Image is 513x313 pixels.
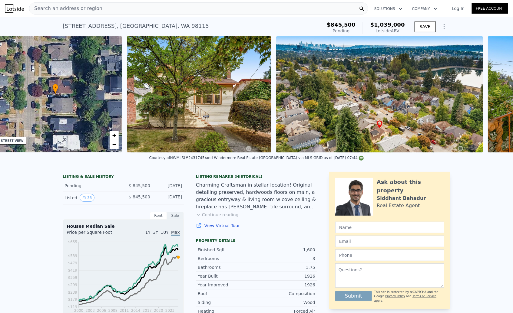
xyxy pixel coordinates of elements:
[68,283,77,287] tspan: $299
[335,291,372,301] button: Submit
[377,178,444,195] div: Ask about this property
[129,194,150,199] span: $ 845,500
[68,240,77,244] tspan: $655
[327,21,356,28] span: $845,500
[276,36,483,152] img: Sale: 167719092 Parcel: 97403558
[198,291,256,297] div: Roof
[155,194,182,202] div: [DATE]
[198,264,256,270] div: Bathrooms
[127,36,271,152] img: Sale: 167719092 Parcel: 97403558
[80,194,94,202] button: View historical data
[256,299,315,305] div: Wood
[68,269,77,273] tspan: $419
[198,256,256,262] div: Bedrooms
[1,139,24,143] div: STREET VIEW
[335,236,444,247] input: Email
[407,3,442,14] button: Company
[415,21,436,32] button: SAVE
[256,291,315,297] div: Composition
[359,156,364,161] img: NWMLS Logo
[196,181,317,210] div: Charming Craftsman in stellar location! Original detailing preserved, hardwoods floors on main, a...
[161,230,169,235] span: 10Y
[369,3,407,14] button: Solutions
[154,308,163,313] tspan: 2020
[256,273,315,279] div: 1926
[129,183,150,188] span: $ 845,500
[68,290,77,295] tspan: $239
[68,298,77,302] tspan: $179
[67,229,123,239] div: Price per Square Foot
[438,21,450,33] button: Show Options
[256,264,315,270] div: 1.75
[150,212,167,220] div: Rent
[143,308,152,313] tspan: 2017
[68,261,77,266] tspan: $479
[198,273,256,279] div: Year Built
[472,3,508,14] a: Free Account
[63,174,184,180] div: LISTING & SALE HISTORY
[29,5,102,12] span: Search an address or region
[112,132,116,139] span: +
[68,305,77,309] tspan: $119
[65,183,118,189] div: Pending
[196,174,317,179] div: Listing Remarks (Historical)
[52,84,58,94] div: •
[68,254,77,258] tspan: $539
[167,212,184,220] div: Sale
[256,247,315,253] div: 1,600
[112,141,116,148] span: −
[198,282,256,288] div: Year Improved
[65,194,118,202] div: Listed
[165,308,175,313] tspan: 2023
[97,308,106,313] tspan: 2006
[377,195,426,202] div: Siddhant Bahadur
[370,28,405,34] div: Lotside ARV
[374,290,444,303] div: This site is protected by reCAPTCHA and the Google and apply.
[120,308,129,313] tspan: 2011
[335,249,444,261] input: Phone
[85,308,95,313] tspan: 2003
[196,212,239,218] button: Continue reading
[5,4,24,13] img: Lotside
[370,21,405,28] span: $1,039,000
[153,230,158,235] span: 3Y
[131,308,141,313] tspan: 2014
[108,308,118,313] tspan: 2008
[196,223,317,229] a: View Virtual Tour
[52,85,58,90] span: •
[196,238,317,243] div: Property details
[145,230,151,235] span: 1Y
[445,5,472,11] a: Log In
[386,295,405,298] a: Privacy Policy
[327,28,356,34] div: Pending
[256,256,315,262] div: 3
[377,202,420,209] div: Real Estate Agent
[68,276,77,280] tspan: $359
[256,282,315,288] div: 1926
[335,222,444,233] input: Name
[149,156,364,160] div: Courtesy of NWMLS (#2431745) and Windermere Real Estate [GEOGRAPHIC_DATA] via MLS GRID as of [DAT...
[74,308,84,313] tspan: 2000
[198,247,256,253] div: Finished Sqft
[67,223,180,229] div: Houses Median Sale
[63,22,209,30] div: [STREET_ADDRESS] , [GEOGRAPHIC_DATA] , WA 98115
[110,131,119,140] a: Zoom in
[171,230,180,236] span: Max
[198,299,256,305] div: Siding
[155,183,182,189] div: [DATE]
[110,140,119,149] a: Zoom out
[412,295,436,298] a: Terms of Service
